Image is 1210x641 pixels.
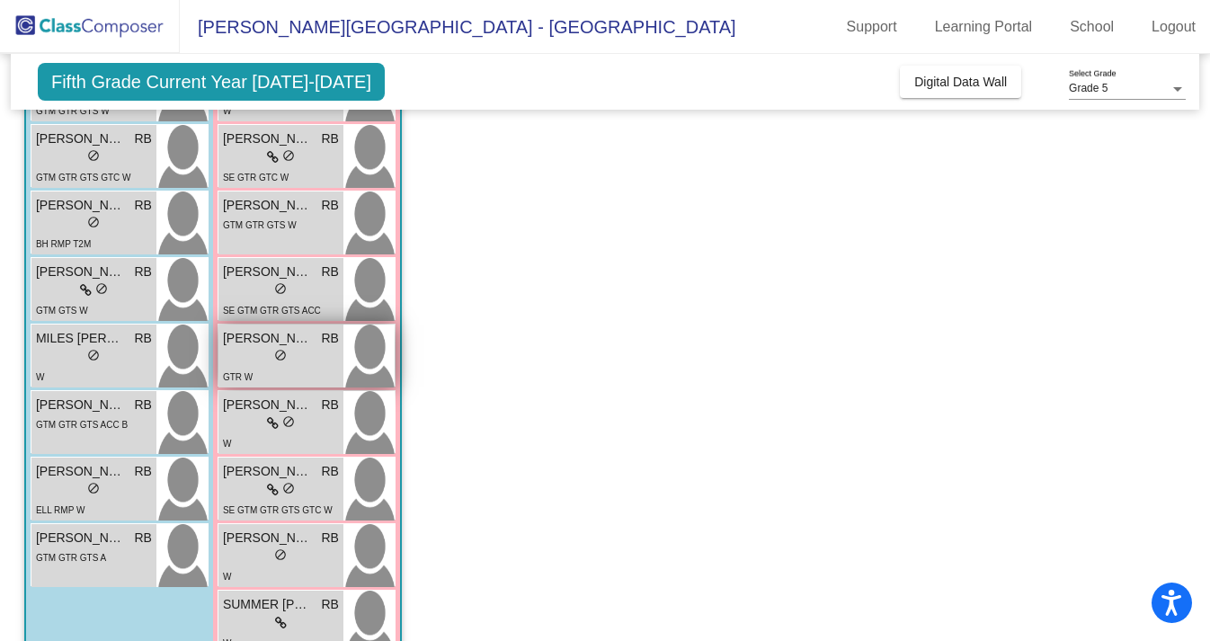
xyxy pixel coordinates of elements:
a: Logout [1137,13,1210,41]
span: [PERSON_NAME] [223,396,313,414]
span: W [223,572,231,582]
span: RB [134,529,151,548]
span: RB [321,396,338,414]
span: RB [321,529,338,548]
a: Learning Portal [921,13,1047,41]
span: RB [321,196,338,215]
span: Digital Data Wall [914,75,1007,89]
span: do_not_disturb_alt [282,415,295,428]
button: Digital Data Wall [900,66,1021,98]
span: [PERSON_NAME] [223,529,313,548]
span: do_not_disturb_alt [87,482,100,494]
span: RB [321,462,338,481]
span: RB [134,129,151,148]
span: [PERSON_NAME] [223,329,313,348]
span: [PERSON_NAME] [223,462,313,481]
span: RB [321,263,338,281]
span: [PERSON_NAME] [36,462,126,481]
span: do_not_disturb_alt [282,149,295,162]
span: SUMMER [PERSON_NAME] [223,595,313,614]
span: SE GTR GTC W [223,173,289,183]
span: GTR W [223,372,253,382]
span: GTM GTR GTS ACC B [36,420,128,430]
span: W [223,106,231,116]
span: RB [134,329,151,348]
a: School [1055,13,1128,41]
span: do_not_disturb_alt [87,216,100,228]
span: MILES [PERSON_NAME] [36,329,126,348]
span: GTM GTS W [36,306,88,316]
span: [PERSON_NAME] [36,196,126,215]
span: [PERSON_NAME] [36,396,126,414]
span: RB [321,329,338,348]
span: W [223,439,231,449]
span: RB [321,129,338,148]
span: [PERSON_NAME] [36,529,126,548]
span: do_not_disturb_alt [274,282,287,295]
span: RB [134,263,151,281]
span: do_not_disturb_alt [87,349,100,361]
span: [PERSON_NAME] [36,263,126,281]
span: SE GTM GTR GTS ACC [223,306,321,316]
span: RB [321,595,338,614]
span: do_not_disturb_alt [282,482,295,494]
span: [PERSON_NAME] [223,263,313,281]
span: GTM GTR GTS W [36,106,110,116]
span: Fifth Grade Current Year [DATE]-[DATE] [38,63,385,101]
span: BH RMP T2M [36,239,91,249]
span: do_not_disturb_alt [87,149,100,162]
span: do_not_disturb_alt [274,548,287,561]
span: GTM GTR GTS W [223,220,297,230]
span: [PERSON_NAME] [223,196,313,215]
span: RB [134,396,151,414]
span: SE GTM GTR GTS GTC W [223,505,333,515]
span: RB [134,462,151,481]
span: do_not_disturb_alt [95,282,108,295]
span: Grade 5 [1069,82,1108,94]
span: [PERSON_NAME] [36,129,126,148]
span: GTM GTR GTS A [36,553,106,563]
span: W [36,372,44,382]
span: [PERSON_NAME] [223,129,313,148]
span: RB [134,196,151,215]
span: GTM GTR GTS GTC W [36,173,131,183]
span: [PERSON_NAME][GEOGRAPHIC_DATA] - [GEOGRAPHIC_DATA] [180,13,736,41]
span: ELL RMP W [36,505,85,515]
a: Support [832,13,912,41]
span: do_not_disturb_alt [274,349,287,361]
